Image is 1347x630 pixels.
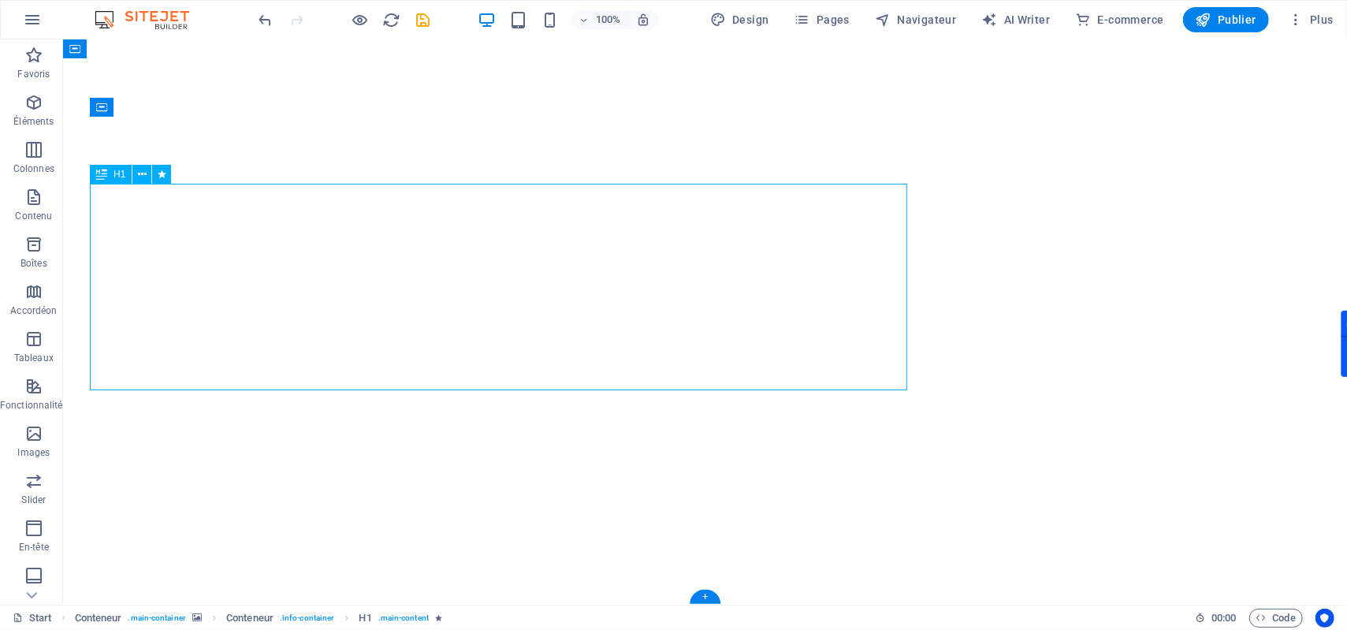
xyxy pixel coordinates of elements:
[595,10,620,29] h6: 100%
[788,7,856,32] button: Pages
[1195,609,1237,628] h6: Durée de la session
[13,609,52,628] a: Cliquez pour annuler la sélection. Double-cliquez pour ouvrir Pages.
[875,12,956,28] span: Navigateur
[14,352,54,364] p: Tableaux
[794,12,850,28] span: Pages
[128,609,186,628] span: . main-container
[435,613,442,622] i: Cet élément contient une animation.
[359,609,372,628] span: Cliquez pour sélectionner. Double-cliquez pour modifier.
[1069,7,1170,32] button: E-commerce
[256,10,275,29] button: undo
[382,10,401,29] button: reload
[19,541,49,554] p: En-tête
[13,162,54,175] p: Colonnes
[975,7,1056,32] button: AI Writer
[414,10,433,29] button: save
[571,10,627,29] button: 100%
[13,115,54,128] p: Éléments
[75,609,122,628] span: Cliquez pour sélectionner. Double-cliquez pour modifier.
[1183,7,1269,32] button: Publier
[383,11,401,29] i: Actualiser la page
[15,210,52,222] p: Contenu
[22,494,47,506] p: Slider
[20,257,47,270] p: Boîtes
[1282,7,1340,32] button: Plus
[1256,609,1296,628] span: Code
[91,10,209,29] img: Editor Logo
[1075,12,1163,28] span: E-commerce
[257,11,275,29] i: Annuler : Déplacer les éléments (Ctrl+Z)
[690,590,720,604] div: +
[17,68,50,80] p: Favoris
[636,13,650,27] i: Lors du redimensionnement, ajuster automatiquement le niveau de zoom en fonction de l'appareil sé...
[75,609,442,628] nav: breadcrumb
[1315,609,1334,628] button: Usercentrics
[981,12,1050,28] span: AI Writer
[704,7,776,32] div: Design (Ctrl+Alt+Y)
[1288,12,1334,28] span: Plus
[378,609,429,628] span: . main-content
[18,446,50,459] p: Images
[869,7,962,32] button: Navigateur
[1222,612,1225,624] span: :
[226,609,273,628] span: Cliquez pour sélectionner. Double-cliquez pour modifier.
[704,7,776,32] button: Design
[10,304,57,317] p: Accordéon
[113,170,125,179] span: H1
[280,609,334,628] span: . info-container
[192,613,202,622] i: Cet élément contient un arrière-plan.
[710,12,769,28] span: Design
[1211,609,1236,628] span: 00 00
[1196,12,1256,28] span: Publier
[1249,609,1303,628] button: Code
